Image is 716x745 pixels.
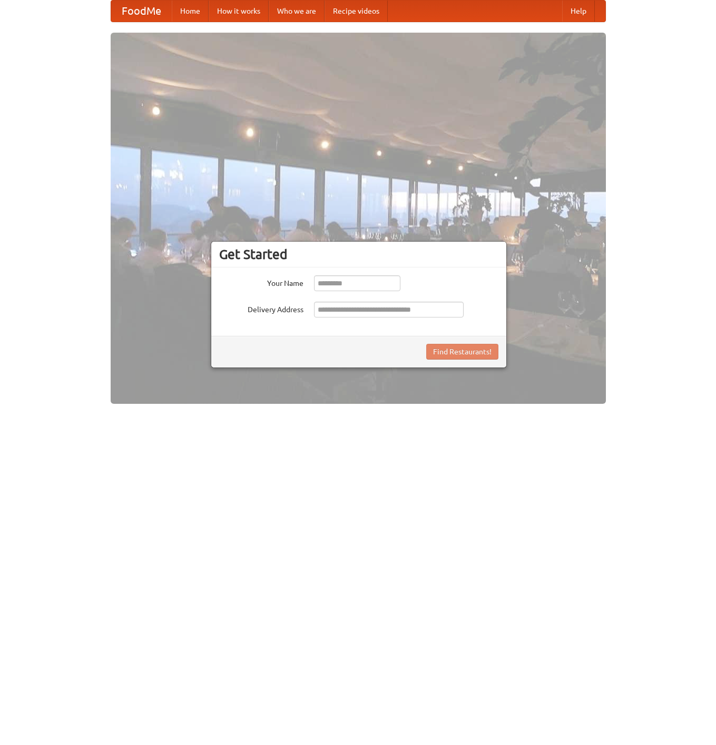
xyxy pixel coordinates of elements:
[426,344,498,360] button: Find Restaurants!
[209,1,269,22] a: How it works
[219,246,498,262] h3: Get Started
[111,1,172,22] a: FoodMe
[219,275,303,289] label: Your Name
[562,1,595,22] a: Help
[172,1,209,22] a: Home
[219,302,303,315] label: Delivery Address
[325,1,388,22] a: Recipe videos
[269,1,325,22] a: Who we are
